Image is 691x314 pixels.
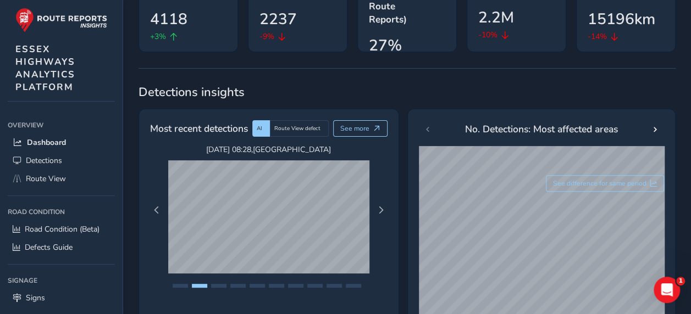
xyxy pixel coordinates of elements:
[252,120,270,137] div: AI
[333,120,388,137] button: See more
[478,29,497,41] span: -10%
[676,277,685,285] span: 1
[192,284,207,288] button: Page 2
[588,8,655,31] span: 15196km
[327,284,342,288] button: Page 9
[25,242,73,253] span: Defects Guide
[465,122,618,136] span: No. Detections: Most affected areas
[8,272,115,289] div: Signage
[654,277,680,303] iframe: Intercom live chat
[257,125,262,132] span: AI
[307,284,323,288] button: Page 8
[150,31,166,42] span: +3%
[288,284,303,288] button: Page 7
[211,284,226,288] button: Page 3
[270,120,329,137] div: Route View defect
[588,31,607,42] span: -14%
[373,203,389,218] button: Next Page
[250,284,265,288] button: Page 5
[369,34,402,57] span: 27%
[8,289,115,307] a: Signs
[8,152,115,170] a: Detections
[8,170,115,188] a: Route View
[8,133,115,152] a: Dashboard
[553,179,646,188] span: See difference for same period
[340,124,369,133] span: See more
[173,284,188,288] button: Page 1
[150,8,187,31] span: 4118
[27,137,66,148] span: Dashboard
[8,220,115,238] a: Road Condition (Beta)
[346,284,361,288] button: Page 10
[15,8,107,32] img: rr logo
[150,121,248,136] span: Most recent detections
[274,125,320,132] span: Route View defect
[8,238,115,256] a: Defects Guide
[269,284,284,288] button: Page 6
[25,224,99,234] span: Road Condition (Beta)
[8,117,115,133] div: Overview
[168,144,369,155] span: [DATE] 08:28 , [GEOGRAPHIC_DATA]
[546,175,665,192] button: See difference for same period
[15,43,75,93] span: ESSEX HIGHWAYS ANALYTICS PLATFORM
[230,284,246,288] button: Page 4
[139,84,676,100] span: Detections insights
[478,6,514,29] span: 2.2M
[26,173,66,184] span: Route View
[259,8,297,31] span: 2237
[26,155,62,166] span: Detections
[26,293,45,303] span: Signs
[149,203,164,218] button: Previous Page
[259,31,274,42] span: -9%
[8,204,115,220] div: Road Condition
